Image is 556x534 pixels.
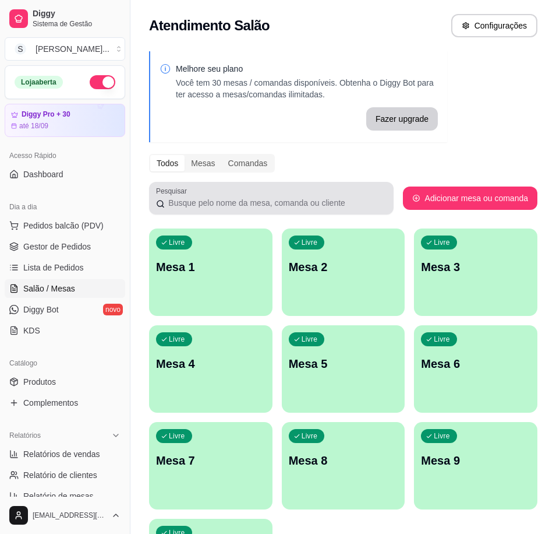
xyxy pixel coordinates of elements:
p: Você tem 30 mesas / comandas disponíveis. Obtenha o Diggy Bot para ter acesso a mesas/comandas il... [176,77,438,100]
span: Pedidos balcão (PDV) [23,220,104,231]
p: Mesa 3 [421,259,530,275]
button: LivreMesa 7 [149,422,272,510]
div: Loja aberta [15,76,63,89]
button: LivreMesa 1 [149,229,272,316]
h2: Atendimento Salão [149,16,270,35]
p: Livre [302,431,318,441]
div: Dia a dia [5,198,125,216]
span: KDS [23,325,40,336]
input: Pesquisar [165,197,386,209]
p: Mesa 2 [289,259,398,275]
button: LivreMesa 3 [414,229,537,316]
button: LivreMesa 2 [282,229,405,316]
button: LivreMesa 9 [414,422,537,510]
p: Livre [169,335,185,344]
span: Relatório de mesas [23,490,94,502]
p: Livre [434,238,450,247]
a: Lista de Pedidos [5,258,125,277]
span: Relatório de clientes [23,469,97,481]
span: S [15,43,26,55]
div: [PERSON_NAME] ... [36,43,109,55]
p: Mesa 5 [289,356,398,372]
a: DiggySistema de Gestão [5,5,125,33]
article: Diggy Pro + 30 [22,110,70,119]
button: LivreMesa 8 [282,422,405,510]
button: Alterar Status [90,75,115,89]
span: [EMAIL_ADDRESS][DOMAIN_NAME] [33,511,107,520]
button: Fazer upgrade [366,107,438,131]
p: Livre [169,431,185,441]
a: Diggy Botnovo [5,300,125,319]
p: Mesa 6 [421,356,530,372]
span: Produtos [23,376,56,388]
span: Relatórios de vendas [23,448,100,460]
p: Livre [434,431,450,441]
article: até 18/09 [19,121,48,131]
div: Comandas [222,155,274,171]
a: Dashboard [5,165,125,184]
button: Configurações [451,14,537,37]
p: Mesa 8 [289,452,398,469]
button: Select a team [5,37,125,61]
p: Mesa 9 [421,452,530,469]
span: Diggy Bot [23,304,59,315]
span: Complementos [23,397,78,409]
p: Livre [434,335,450,344]
span: Dashboard [23,168,63,180]
a: Complementos [5,394,125,412]
a: Relatórios de vendas [5,445,125,463]
span: Diggy [33,9,121,19]
div: Catálogo [5,354,125,373]
button: Pedidos balcão (PDV) [5,216,125,235]
button: LivreMesa 6 [414,325,537,413]
a: Gestor de Pedidos [5,237,125,256]
a: Produtos [5,373,125,391]
p: Mesa 4 [156,356,265,372]
p: Livre [302,238,318,247]
a: KDS [5,321,125,340]
a: Relatório de clientes [5,466,125,484]
span: Relatórios [9,431,41,440]
div: Todos [150,155,185,171]
p: Mesa 7 [156,452,265,469]
button: Adicionar mesa ou comanda [403,187,537,210]
span: Gestor de Pedidos [23,241,91,252]
label: Pesquisar [156,186,191,196]
span: Sistema de Gestão [33,19,121,29]
p: Mesa 1 [156,259,265,275]
button: LivreMesa 5 [282,325,405,413]
p: Melhore seu plano [176,63,438,75]
a: Salão / Mesas [5,279,125,298]
a: Relatório de mesas [5,487,125,505]
a: Diggy Pro + 30até 18/09 [5,104,125,137]
p: Livre [169,238,185,247]
span: Salão / Mesas [23,283,75,294]
div: Mesas [185,155,221,171]
div: Acesso Rápido [5,146,125,165]
button: [EMAIL_ADDRESS][DOMAIN_NAME] [5,501,125,529]
button: LivreMesa 4 [149,325,272,413]
span: Lista de Pedidos [23,262,84,273]
p: Livre [302,335,318,344]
